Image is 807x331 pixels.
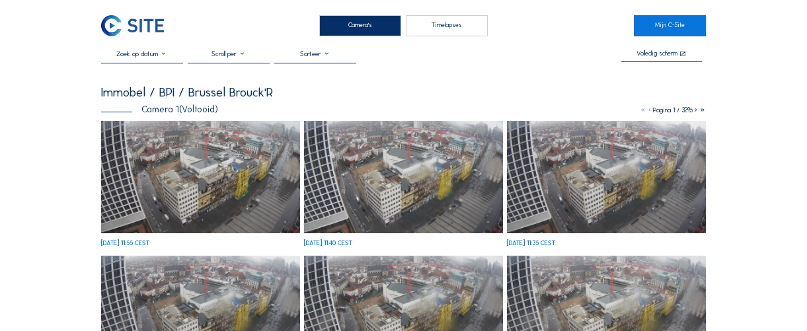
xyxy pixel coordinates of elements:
img: image_35390978 [507,121,706,233]
div: [DATE] 11:40 CEST [304,240,352,247]
div: Camera 1 [101,105,218,114]
div: Immobel / BPI / Brussel Brouck'R [101,86,273,99]
div: Camera's [319,15,402,36]
a: C-SITE Logo [101,15,174,36]
a: Mijn C-Site [634,15,707,36]
img: image_35391376 [101,121,300,233]
input: Zoek op datum 󰅀 [101,50,184,58]
span: (Voltooid) [179,104,218,115]
img: C-SITE Logo [101,15,165,36]
div: Timelapses [406,15,488,36]
span: Pagina 1 / 3295 [653,106,693,114]
div: [DATE] 11:55 CEST [101,240,149,247]
img: image_35391016 [304,121,503,233]
div: Volledig scherm [636,51,677,58]
div: [DATE] 11:35 CEST [507,240,555,247]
